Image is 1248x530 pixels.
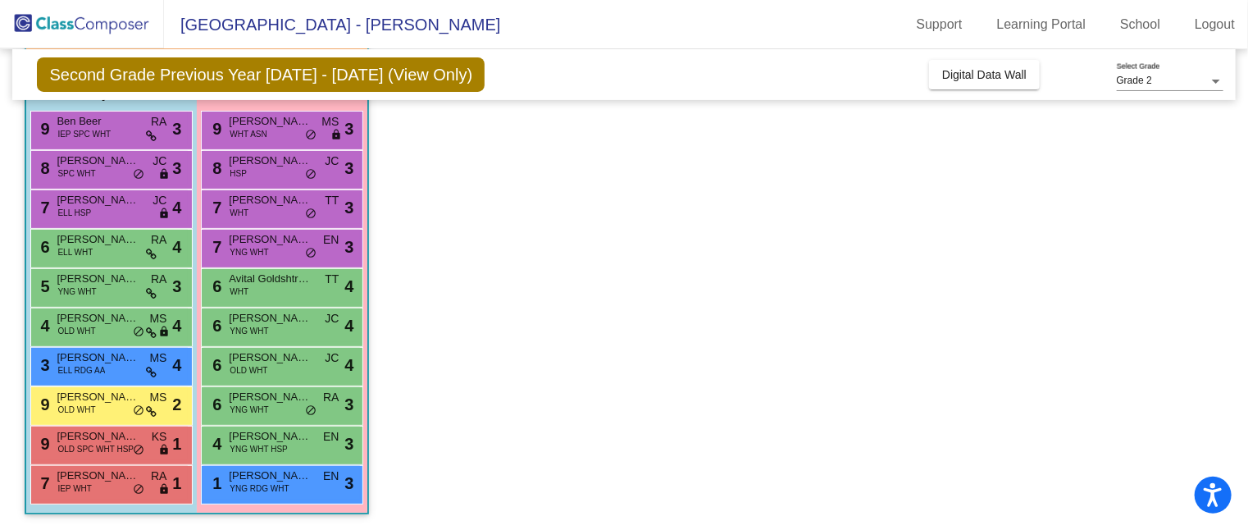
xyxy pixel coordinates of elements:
[230,207,248,219] span: WHT
[36,238,49,256] span: 6
[230,167,247,180] span: HSP
[323,231,339,249] span: EN
[904,11,976,38] a: Support
[208,317,221,335] span: 6
[57,350,139,366] span: [PERSON_NAME]
[229,231,311,248] span: [PERSON_NAME]
[36,199,49,217] span: 7
[984,11,1100,38] a: Learning Portal
[230,404,268,416] span: YNG WHT
[208,238,221,256] span: 7
[305,208,317,221] span: do_not_disturb_alt
[229,310,311,327] span: [PERSON_NAME]
[208,395,221,413] span: 6
[57,325,95,337] span: OLD WHT
[151,271,166,288] span: RA
[942,68,1027,81] span: Digital Data Wall
[36,317,49,335] span: 4
[1182,11,1248,38] a: Logout
[172,274,181,299] span: 3
[153,153,166,170] span: JC
[164,11,500,38] span: [GEOGRAPHIC_DATA] - [PERSON_NAME]
[57,404,95,416] span: OLD WHT
[344,274,353,299] span: 4
[36,356,49,374] span: 3
[149,389,166,406] span: MS
[208,474,221,492] span: 1
[172,353,181,377] span: 4
[172,117,181,141] span: 3
[133,483,144,496] span: do_not_disturb_alt
[305,129,317,142] span: do_not_disturb_alt
[208,120,221,138] span: 9
[208,435,221,453] span: 4
[57,128,111,140] span: IEP SPC WHT
[344,471,353,496] span: 3
[158,483,170,496] span: lock
[172,432,181,456] span: 1
[325,192,339,209] span: TT
[230,325,268,337] span: YNG WHT
[133,326,144,339] span: do_not_disturb_alt
[158,326,170,339] span: lock
[36,435,49,453] span: 9
[230,482,289,495] span: YNG RDG WHT
[323,468,339,485] span: EN
[305,404,317,418] span: do_not_disturb_alt
[229,113,311,130] span: [PERSON_NAME]
[208,159,221,177] span: 8
[229,192,311,208] span: [PERSON_NAME]
[36,395,49,413] span: 9
[229,271,311,287] span: Avital Goldshtrom
[344,432,353,456] span: 3
[133,168,144,181] span: do_not_disturb_alt
[323,428,339,445] span: EN
[57,428,139,445] span: [PERSON_NAME]
[230,286,248,298] span: WHT
[57,192,139,208] span: [PERSON_NAME]
[57,364,105,377] span: ELL RDG AA
[321,113,339,130] span: MS
[325,310,339,327] span: JC
[57,389,139,405] span: [PERSON_NAME]
[330,129,342,142] span: lock
[57,153,139,169] span: [PERSON_NAME]
[57,167,95,180] span: SPC WHT
[172,313,181,338] span: 4
[133,444,144,457] span: do_not_disturb_alt
[151,468,166,485] span: RA
[344,156,353,180] span: 3
[57,310,139,327] span: [PERSON_NAME]
[208,199,221,217] span: 7
[57,113,139,130] span: Ben Beer
[325,350,339,367] span: JC
[325,153,339,170] span: JC
[230,128,266,140] span: WHT ASN
[344,313,353,338] span: 4
[172,235,181,259] span: 4
[133,404,144,418] span: do_not_disturb_alt
[229,428,311,445] span: [PERSON_NAME]
[57,468,139,484] span: [PERSON_NAME]
[323,389,339,406] span: RA
[158,444,170,457] span: lock
[57,482,91,495] span: IEP WHT
[36,159,49,177] span: 8
[57,231,139,248] span: [PERSON_NAME]
[57,286,96,298] span: YNG WHT
[344,195,353,220] span: 3
[149,350,166,367] span: MS
[305,247,317,260] span: do_not_disturb_alt
[344,235,353,259] span: 3
[344,353,353,377] span: 4
[1107,11,1173,38] a: School
[929,60,1040,89] button: Digital Data Wall
[172,471,181,496] span: 1
[36,277,49,295] span: 5
[149,310,166,327] span: MS
[57,246,93,258] span: ELL WHT
[230,443,287,455] span: YNG WHT HSP
[208,356,221,374] span: 6
[305,168,317,181] span: do_not_disturb_alt
[172,156,181,180] span: 3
